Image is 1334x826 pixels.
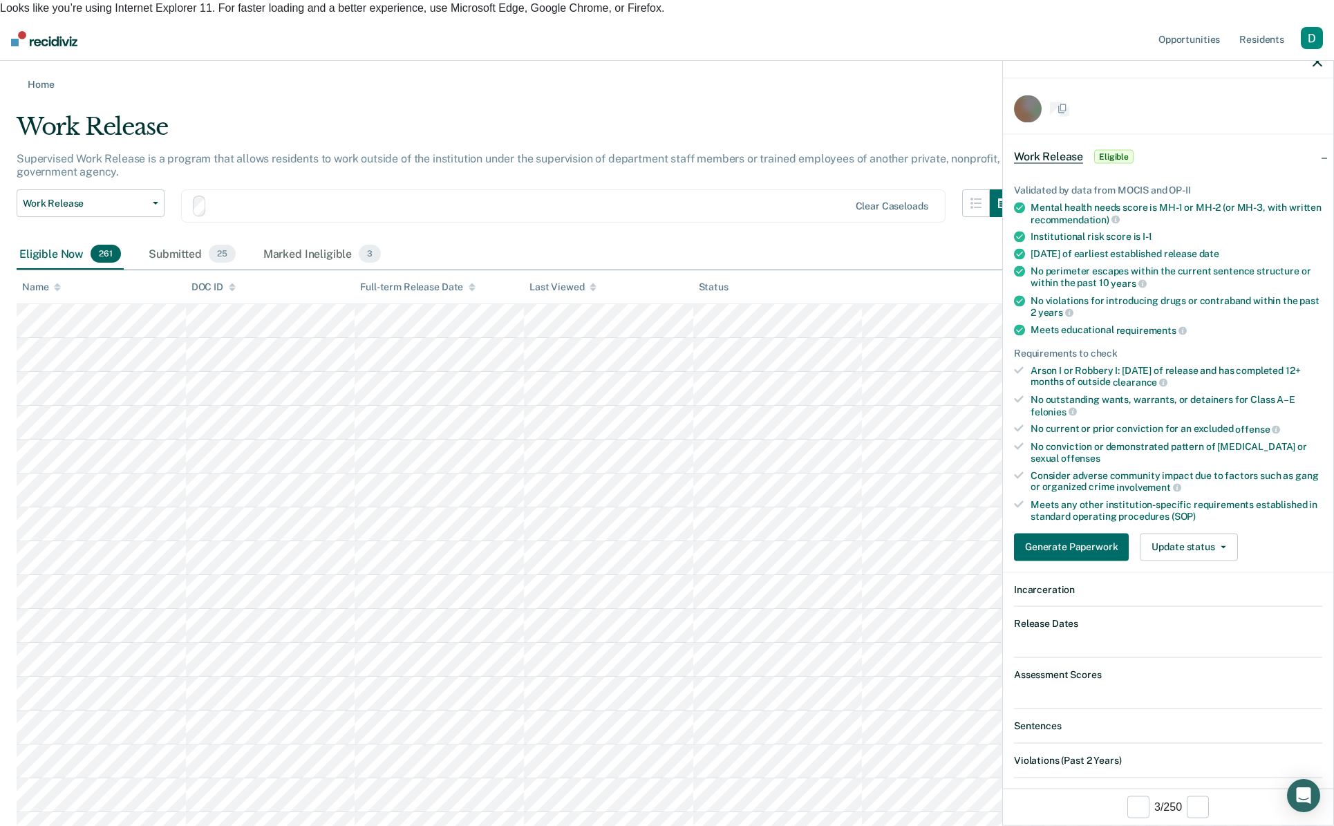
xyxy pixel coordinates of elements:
[1324,15,1334,34] span: ×
[1003,135,1333,179] div: Work ReleaseEligible
[91,245,121,263] span: 261
[1031,423,1322,435] div: No current or prior conviction for an excluded
[1031,265,1322,289] div: No perimeter escapes within the current sentence structure or within the past 10
[17,239,124,270] div: Eligible Now
[1014,533,1129,561] button: Generate Paperwork
[1031,364,1322,388] div: Arson I or Robbery I: [DATE] of release and has completed 12+ months of outside
[146,239,238,270] div: Submitted
[856,200,928,212] div: Clear caseloads
[209,245,236,263] span: 25
[17,113,1017,152] div: Work Release
[1031,294,1322,318] div: No violations for introducing drugs or contraband within the past 2
[360,281,476,293] div: Full-term Release Date
[261,239,384,270] div: Marked Ineligible
[17,152,1013,178] p: Supervised Work Release is a program that allows residents to work outside of the institution und...
[1014,150,1083,164] span: Work Release
[1031,214,1120,225] span: recommendation)
[1143,231,1152,242] span: I-1
[1031,248,1322,260] div: [DATE] of earliest established release
[17,77,1317,91] a: Home
[1031,202,1322,225] div: Mental health needs score is MH-1 or MH-2 (or MH-3, with written
[1116,325,1187,336] span: requirements
[1014,754,1322,766] dt: Violations (Past 2 Years)
[1031,469,1322,493] div: Consider adverse community impact due to factors such as gang or organized crime
[1031,441,1322,464] div: No conviction or demonstrated pattern of [MEDICAL_DATA] or sexual
[359,245,381,263] span: 3
[1187,796,1209,818] button: Next Opportunity
[1038,307,1073,318] span: years
[1094,150,1134,164] span: Eligible
[1031,499,1322,523] div: Meets any other institution-specific requirements established in standard operating procedures
[1031,231,1322,243] div: Institutional risk score is
[1014,720,1322,732] dt: Sentences
[191,281,236,293] div: DOC ID
[1014,185,1322,196] div: Validated by data from MOCIS and OP-II
[1237,17,1287,61] a: Residents
[1111,278,1146,289] span: years
[699,281,729,293] div: Status
[1061,452,1100,463] span: offenses
[1014,669,1322,681] dt: Assessment Scores
[1003,788,1333,825] div: 3 / 250
[1014,347,1322,359] div: Requirements to check
[1172,510,1196,521] span: (SOP)
[11,31,77,46] img: Recidiviz
[23,198,147,209] span: Work Release
[1031,394,1322,417] div: No outstanding wants, warrants, or detainers for Class A–E
[1235,424,1280,435] span: offense
[529,281,596,293] div: Last Viewed
[1031,406,1077,417] span: felonies
[1140,533,1237,561] button: Update status
[1127,796,1149,818] button: Previous Opportunity
[1014,583,1322,595] dt: Incarceration
[1116,482,1181,493] span: involvement
[1287,779,1320,812] div: Open Intercom Messenger
[1156,17,1223,61] a: Opportunities
[22,281,61,293] div: Name
[1014,618,1322,630] dt: Release Dates
[1113,377,1168,388] span: clearance
[1199,248,1219,259] span: date
[1031,324,1322,337] div: Meets educational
